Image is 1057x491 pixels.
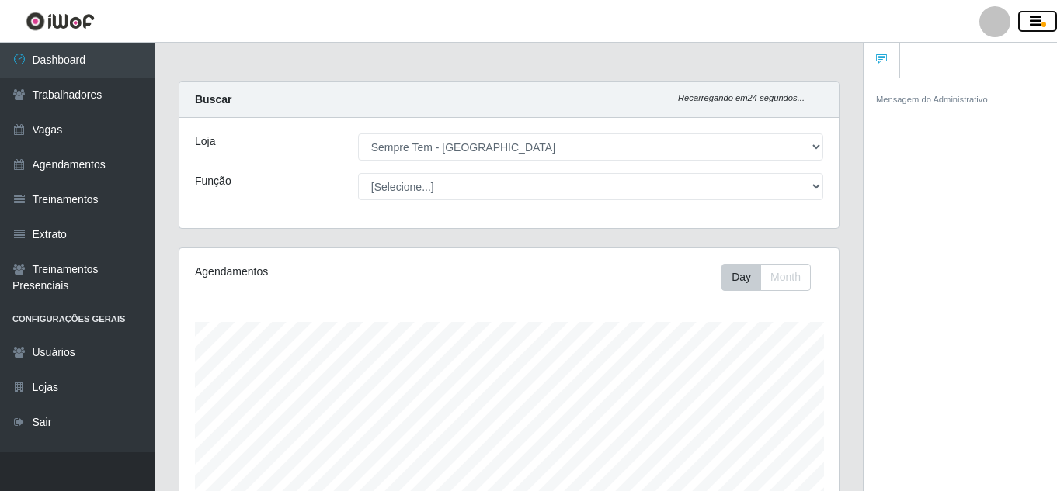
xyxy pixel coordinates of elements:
small: Mensagem do Administrativo [876,95,988,104]
i: Recarregando em 24 segundos... [678,93,805,102]
div: Agendamentos [195,264,443,280]
img: CoreUI Logo [26,12,95,31]
div: First group [721,264,811,291]
strong: Buscar [195,93,231,105]
label: Loja [195,133,215,150]
div: Toolbar with button groups [721,264,823,291]
button: Day [721,264,761,291]
button: Month [760,264,811,291]
label: Função [195,173,231,189]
